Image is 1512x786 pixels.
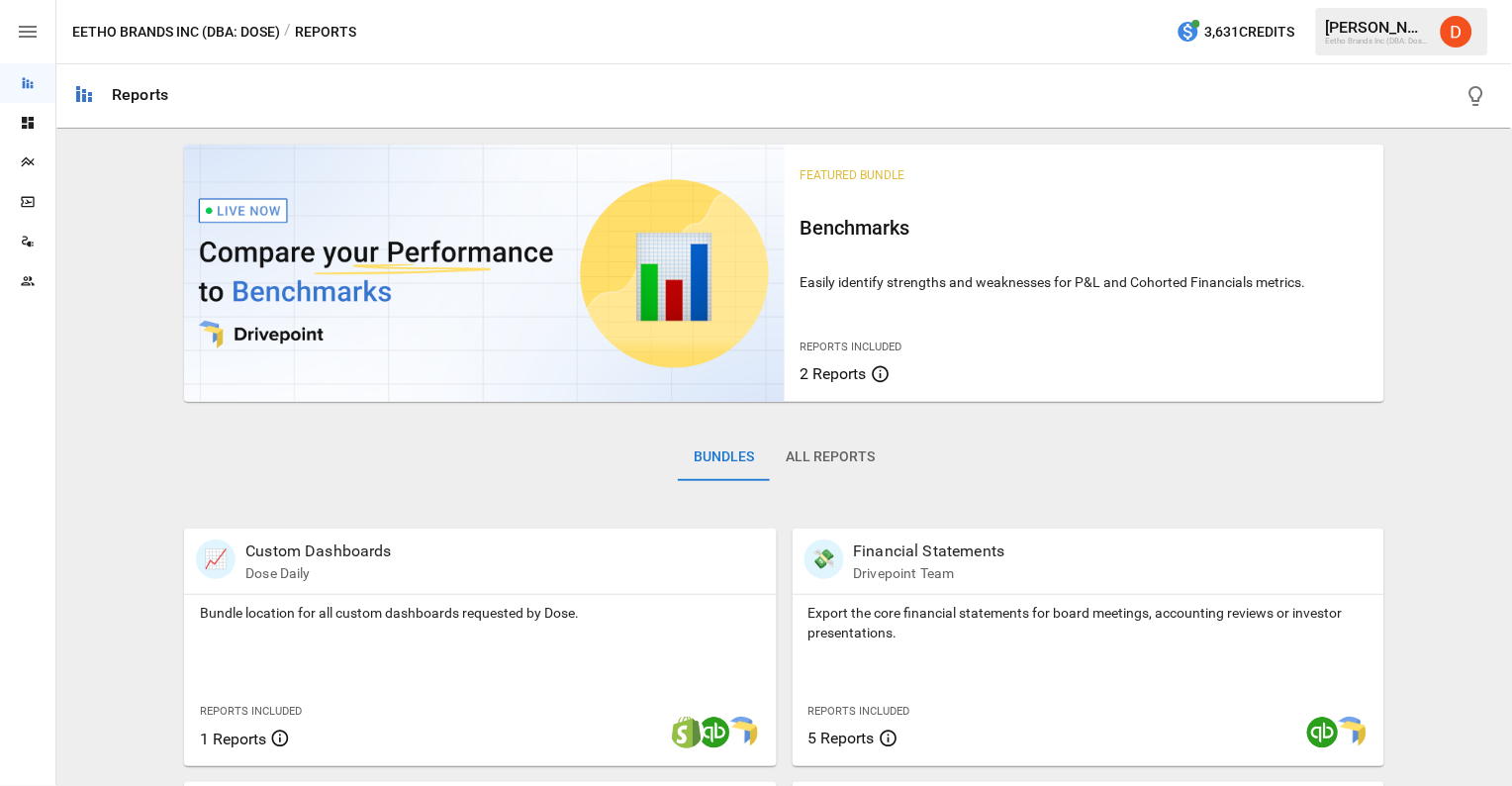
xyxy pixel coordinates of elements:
[1307,717,1339,748] img: quickbooks
[1326,18,1429,37] div: [PERSON_NAME]
[200,705,302,718] span: Reports Included
[801,168,905,182] span: Featured Bundle
[854,540,1005,563] p: Financial Statements
[245,540,392,563] p: Custom Dashboards
[801,212,1369,244] h6: Benchmarks
[196,540,236,579] div: 📈
[245,563,392,583] p: Dose Daily
[1326,37,1429,46] div: Eetho Brands Inc (DBA: Dose)
[854,563,1005,583] p: Drivepoint Team
[808,603,1369,642] p: Export the core financial statements for board meetings, accounting reviews or investor presentat...
[284,20,291,45] div: /
[1169,14,1303,50] button: 3,631Credits
[200,603,760,623] p: Bundle location for all custom dashboards requested by Dose.
[804,540,844,579] div: 💸
[200,730,266,748] span: 1 Reports
[808,705,910,718] span: Reports Included
[699,717,730,748] img: quickbooks
[72,20,280,45] button: Eetho Brands Inc (DBA: Dose)
[808,729,875,747] span: 5 Reports
[801,364,867,383] span: 2 Reports
[801,341,902,353] span: Reports Included
[1429,4,1484,59] button: Daley Meistrell
[770,434,891,481] button: All Reports
[184,145,784,402] img: video thumbnail
[1335,717,1367,748] img: smart model
[671,717,703,748] img: shopify
[726,717,758,748] img: smart model
[112,85,168,104] div: Reports
[678,434,770,481] button: Bundles
[801,272,1369,292] p: Easily identify strengths and weaknesses for P&L and Cohorted Financials metrics.
[1205,20,1295,45] span: 3,631 Credits
[1441,16,1472,48] img: Daley Meistrell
